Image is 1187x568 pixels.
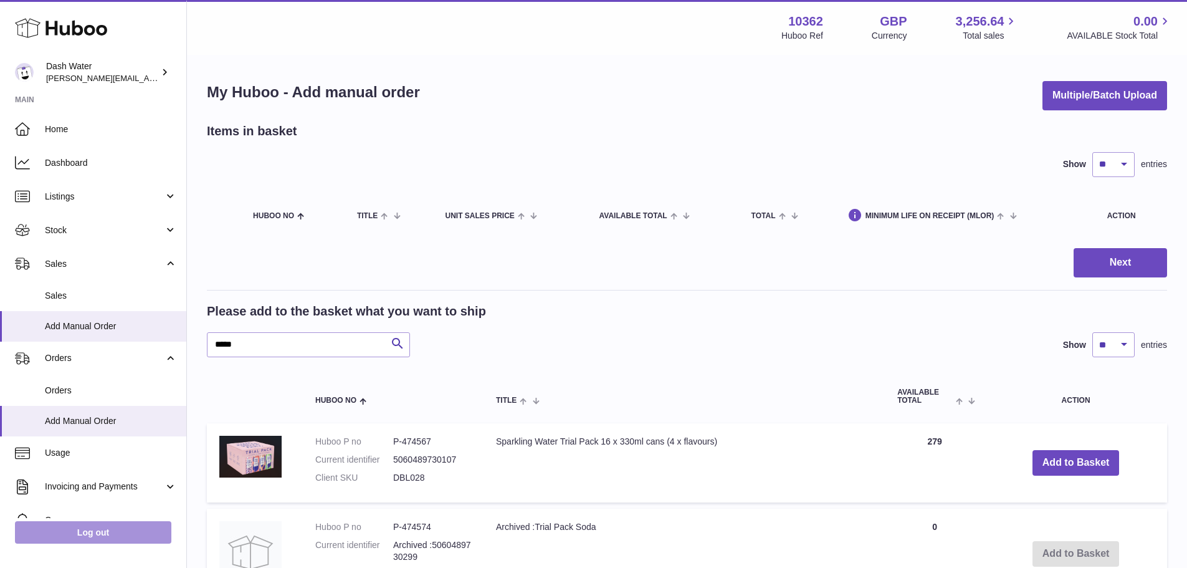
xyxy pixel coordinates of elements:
[484,423,885,503] td: Sparkling Water Trial Pack 16 x 330ml cans (4 x flavours)
[45,224,164,236] span: Stock
[956,13,1004,30] span: 3,256.64
[393,539,471,563] dd: Archived :5060489730299
[393,436,471,448] dd: P-474567
[45,290,177,302] span: Sales
[897,388,953,405] span: AVAILABLE Total
[599,212,667,220] span: AVAILABLE Total
[15,63,34,82] img: james@dash-water.com
[393,454,471,466] dd: 5060489730107
[315,521,393,533] dt: Huboo P no
[751,212,776,220] span: Total
[46,73,250,83] span: [PERSON_NAME][EMAIL_ADDRESS][DOMAIN_NAME]
[496,397,517,405] span: Title
[45,191,164,203] span: Listings
[315,397,356,405] span: Huboo no
[1067,30,1172,42] span: AVAILABLE Stock Total
[45,447,177,459] span: Usage
[45,481,164,493] span: Invoicing and Payments
[253,212,294,220] span: Huboo no
[885,423,984,503] td: 279
[15,521,171,544] a: Log out
[1074,248,1167,277] button: Next
[956,13,1019,42] a: 3,256.64 Total sales
[315,472,393,484] dt: Client SKU
[1063,339,1086,351] label: Show
[393,472,471,484] dd: DBL028
[46,60,158,84] div: Dash Water
[45,385,177,397] span: Orders
[315,436,393,448] dt: Huboo P no
[393,521,471,533] dd: P-474574
[963,30,1018,42] span: Total sales
[207,82,420,102] h1: My Huboo - Add manual order
[45,320,177,332] span: Add Manual Order
[45,352,164,364] span: Orders
[1141,339,1167,351] span: entries
[357,212,378,220] span: Title
[1067,13,1172,42] a: 0.00 AVAILABLE Stock Total
[445,212,514,220] span: Unit Sales Price
[1042,81,1167,110] button: Multiple/Batch Upload
[207,303,486,320] h2: Please add to the basket what you want to ship
[315,539,393,563] dt: Current identifier
[45,415,177,427] span: Add Manual Order
[45,514,177,526] span: Cases
[219,436,282,477] img: Sparkling Water Trial Pack 16 x 330ml cans (4 x flavours)
[1032,450,1120,476] button: Add to Basket
[207,123,297,140] h2: Items in basket
[45,258,164,270] span: Sales
[865,212,994,220] span: Minimum Life On Receipt (MLOR)
[1133,13,1158,30] span: 0.00
[1107,212,1155,220] div: Action
[315,454,393,466] dt: Current identifier
[1141,158,1167,170] span: entries
[872,30,907,42] div: Currency
[45,123,177,135] span: Home
[984,376,1167,417] th: Action
[781,30,823,42] div: Huboo Ref
[788,13,823,30] strong: 10362
[880,13,907,30] strong: GBP
[1063,158,1086,170] label: Show
[45,157,177,169] span: Dashboard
